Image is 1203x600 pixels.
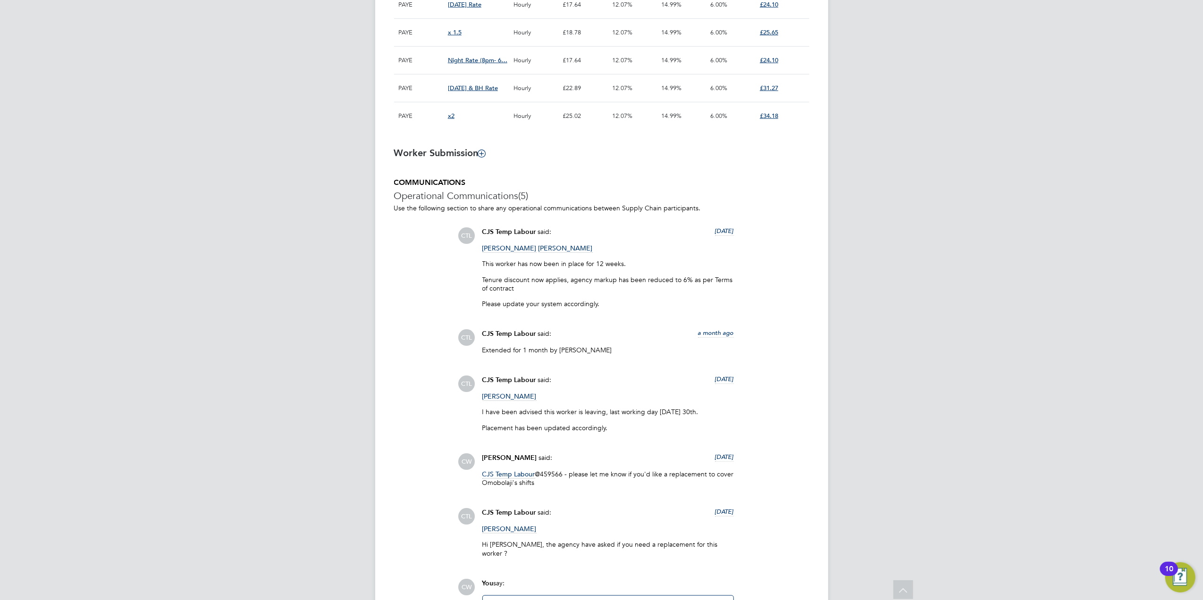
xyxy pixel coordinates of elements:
[482,579,494,587] span: You
[560,19,609,46] div: £18.78
[482,300,734,308] p: Please update your system accordingly.
[519,190,529,202] span: (5)
[539,453,553,462] span: said:
[459,579,475,595] span: CW
[396,19,446,46] div: PAYE
[538,329,552,338] span: said:
[711,84,728,92] span: 6.00%
[511,19,560,46] div: Hourly
[482,525,537,533] span: [PERSON_NAME]
[482,540,734,557] p: Hi [PERSON_NAME], the agency have asked if you need a replacement for this worker ?
[448,112,454,120] span: x2
[482,424,734,432] p: Placement has been updated accordingly.
[482,346,734,354] p: Extended for 1 month by [PERSON_NAME]
[661,84,681,92] span: 14.99%
[482,330,536,338] span: CJS Temp Labour
[612,56,632,64] span: 12.07%
[459,227,475,244] span: CTL
[394,190,809,202] h3: Operational Communications
[459,508,475,525] span: CTL
[482,275,734,292] p: Tenure discount now applies, agency markup has been reduced to 6% as per Terms of contract
[459,329,475,346] span: CTL
[394,178,809,188] h5: COMMUNICATIONS
[711,112,728,120] span: 6.00%
[459,453,475,470] span: CW
[396,102,446,130] div: PAYE
[538,244,593,253] span: [PERSON_NAME]
[760,28,778,36] span: £25.65
[482,244,537,253] span: [PERSON_NAME]
[715,375,734,383] span: [DATE]
[612,112,632,120] span: 12.07%
[612,0,632,8] span: 12.07%
[538,227,552,236] span: said:
[459,375,475,392] span: CTL
[482,376,536,384] span: CJS Temp Labour
[394,147,486,158] b: Worker Submission
[448,84,498,92] span: [DATE] & BH Rate
[1165,562,1195,592] button: Open Resource Center, 10 new notifications
[482,454,537,462] span: [PERSON_NAME]
[715,508,734,516] span: [DATE]
[482,470,535,479] span: CJS Temp Labour
[711,0,728,8] span: 6.00%
[612,84,632,92] span: 12.07%
[448,28,462,36] span: x 1.5
[760,0,778,8] span: £24.10
[394,204,809,212] p: Use the following section to share any operational communications between Supply Chain participants.
[560,102,609,130] div: £25.02
[1165,569,1173,581] div: 10
[482,228,536,236] span: CJS Temp Labour
[661,56,681,64] span: 14.99%
[711,28,728,36] span: 6.00%
[760,84,778,92] span: £31.27
[698,329,734,337] span: a month ago
[448,0,481,8] span: [DATE] Rate
[538,508,552,517] span: said:
[482,508,536,517] span: CJS Temp Labour
[612,28,632,36] span: 12.07%
[711,56,728,64] span: 6.00%
[511,102,560,130] div: Hourly
[538,375,552,384] span: said:
[760,112,778,120] span: £34.18
[560,47,609,74] div: £17.64
[715,453,734,461] span: [DATE]
[396,75,446,102] div: PAYE
[661,112,681,120] span: 14.99%
[661,28,681,36] span: 14.99%
[482,408,734,416] p: I have been advised this worker is leaving, last working day [DATE] 30th.
[760,56,778,64] span: £24.10
[560,75,609,102] div: £22.89
[511,75,560,102] div: Hourly
[482,470,734,487] p: @459566 - please let me know if you'd like a replacement to cover Omobolaji's shifts
[715,227,734,235] span: [DATE]
[396,47,446,74] div: PAYE
[482,579,734,595] div: say:
[482,392,537,401] span: [PERSON_NAME]
[448,56,507,64] span: Night Rate (8pm- 6…
[482,259,734,268] p: This worker has now been in place for 12 weeks.
[661,0,681,8] span: 14.99%
[511,47,560,74] div: Hourly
